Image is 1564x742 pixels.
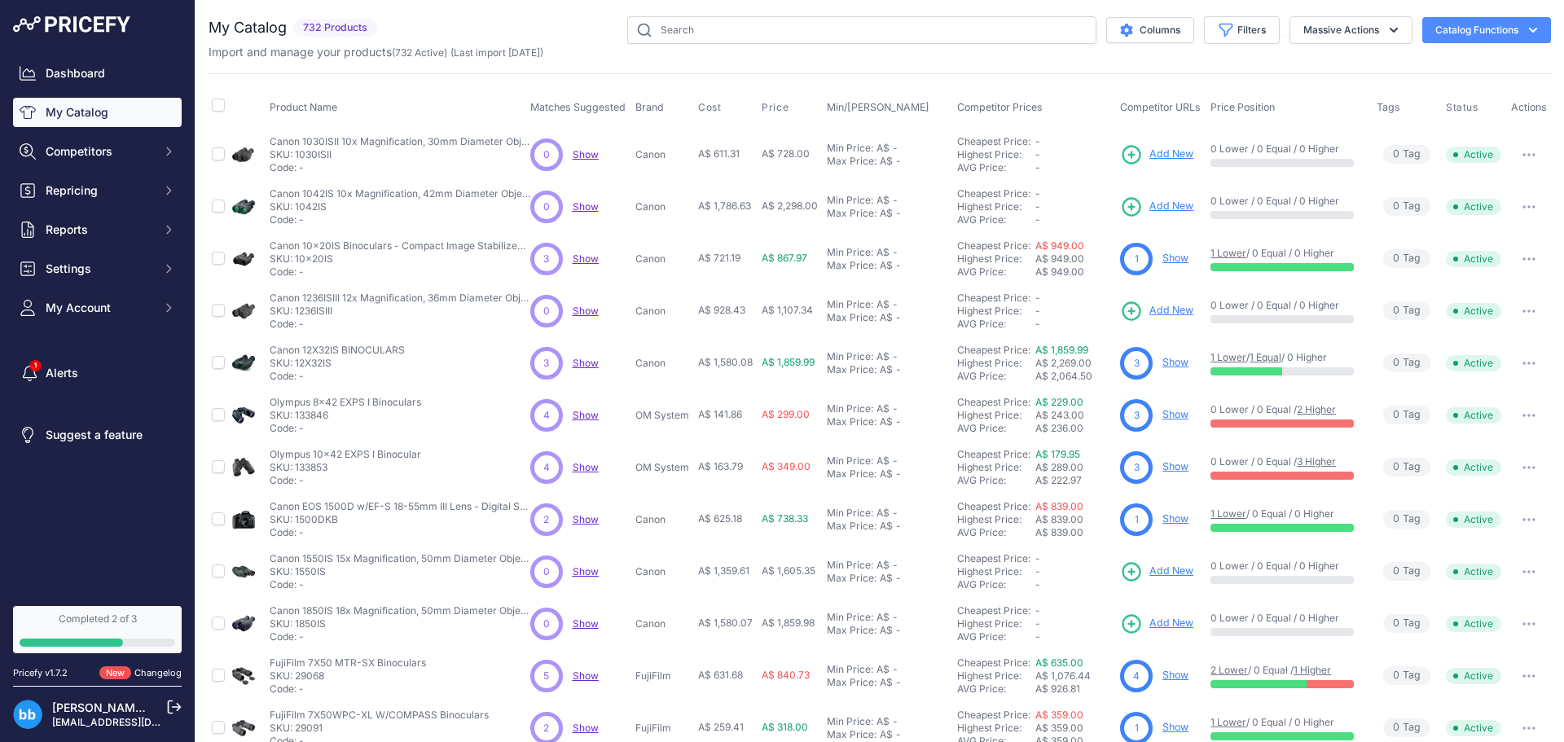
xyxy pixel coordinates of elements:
span: Price Position [1210,101,1275,113]
p: 0 Lower / 0 Equal / 0 Higher [1210,299,1360,312]
div: Highest Price: [957,305,1035,318]
span: Matches Suggested [530,101,626,113]
div: Min Price: [827,507,873,520]
span: Active [1446,407,1501,424]
div: Highest Price: [957,513,1035,526]
button: Cost [698,101,724,114]
a: Show [573,513,599,525]
span: 3 [1134,408,1140,423]
a: Cheapest Price: [957,187,1030,200]
p: Canon 10x20IS Binoculars - Compact Image Stabilized Binoculars [270,239,530,252]
div: Max Price: [827,468,876,481]
div: AVG Price: [957,161,1035,174]
a: Show [573,252,599,265]
button: Filters [1204,16,1280,44]
div: Highest Price: [957,409,1035,422]
div: Highest Price: [957,357,1035,370]
button: Status [1446,101,1482,114]
span: Settings [46,261,152,277]
span: 0 [1393,147,1399,162]
div: - [893,155,901,168]
span: 0 [1393,564,1399,579]
a: Show [573,461,599,473]
span: Active [1446,303,1501,319]
span: Add New [1149,616,1193,631]
a: A$ 1,859.99 [1035,344,1088,356]
a: 3 Higher [1297,455,1336,468]
div: - [890,402,898,415]
span: ( ) [392,46,447,59]
span: Tags [1377,101,1400,113]
span: - [1035,148,1040,160]
div: - [893,468,901,481]
div: Min Price: [827,350,873,363]
p: SKU: 1500DKB [270,513,530,526]
span: 4 [543,460,550,475]
div: Highest Price: [957,252,1035,266]
p: SKU: 133846 [270,409,421,422]
p: Canon [635,513,692,526]
a: 1 Lower [1210,716,1246,728]
div: Completed 2 of 3 [20,612,175,626]
p: 0 Lower / 0 Equal / 0 Higher [1210,195,1360,208]
div: A$ [876,246,890,259]
span: 3 [1134,460,1140,475]
span: - [1035,213,1040,226]
a: Show [573,617,599,630]
p: Code: - [270,213,530,226]
span: Tag [1383,562,1430,581]
a: [PERSON_NAME] [PERSON_NAME] [52,700,243,714]
p: Code: - [270,422,421,435]
p: Canon 1550IS 15x Magnification, 50mm Diameter Objective Lens, OIS, 3m Minimum Focal Distance [270,552,530,565]
a: Cheapest Price: [957,448,1030,460]
a: Dashboard [13,59,182,88]
span: Show [573,565,599,577]
span: Tag [1383,301,1430,320]
a: Show [573,200,599,213]
a: 2 Higher [1297,403,1336,415]
div: A$ [880,415,893,428]
span: - [1035,305,1040,317]
div: - [893,259,901,272]
span: 0 [1393,199,1399,214]
span: 0 [1393,407,1399,423]
div: A$ 2,064.50 [1035,370,1114,383]
span: Tag [1383,458,1430,476]
p: Olympus 8x42 EXPS I Binoculars [270,396,421,409]
a: A$ 229.00 [1035,396,1083,408]
span: - [1035,292,1040,304]
span: Show [573,357,599,369]
span: A$ 625.18 [698,512,742,525]
span: Add New [1149,199,1193,214]
a: Cheapest Price: [957,135,1030,147]
p: 0 Lower / 0 Equal / [1210,455,1360,468]
p: / 0 Equal / 0 Higher [1210,247,1360,260]
span: 1 [1135,512,1139,527]
span: 1 [1135,252,1139,266]
span: Competitor Prices [957,101,1043,113]
button: Reports [13,215,182,244]
a: 1 Lower [1210,351,1246,363]
div: Max Price: [827,363,876,376]
div: Max Price: [827,155,876,168]
div: Max Price: [827,259,876,272]
span: 4 [543,408,550,423]
button: Repricing [13,176,182,205]
a: Add New [1120,560,1193,583]
span: A$ 163.79 [698,460,743,472]
a: Cheapest Price: [957,604,1030,617]
div: AVG Price: [957,422,1035,435]
button: Massive Actions [1289,16,1412,44]
button: Settings [13,254,182,283]
span: A$ 299.00 [762,408,810,420]
span: - [1035,135,1040,147]
div: A$ [880,520,893,533]
div: AVG Price: [957,266,1035,279]
span: Add New [1149,303,1193,318]
span: Price [762,101,789,114]
div: - [890,454,898,468]
a: My Catalog [13,98,182,127]
a: 2 Lower [1210,664,1248,676]
p: SKU: 133853 [270,461,421,474]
